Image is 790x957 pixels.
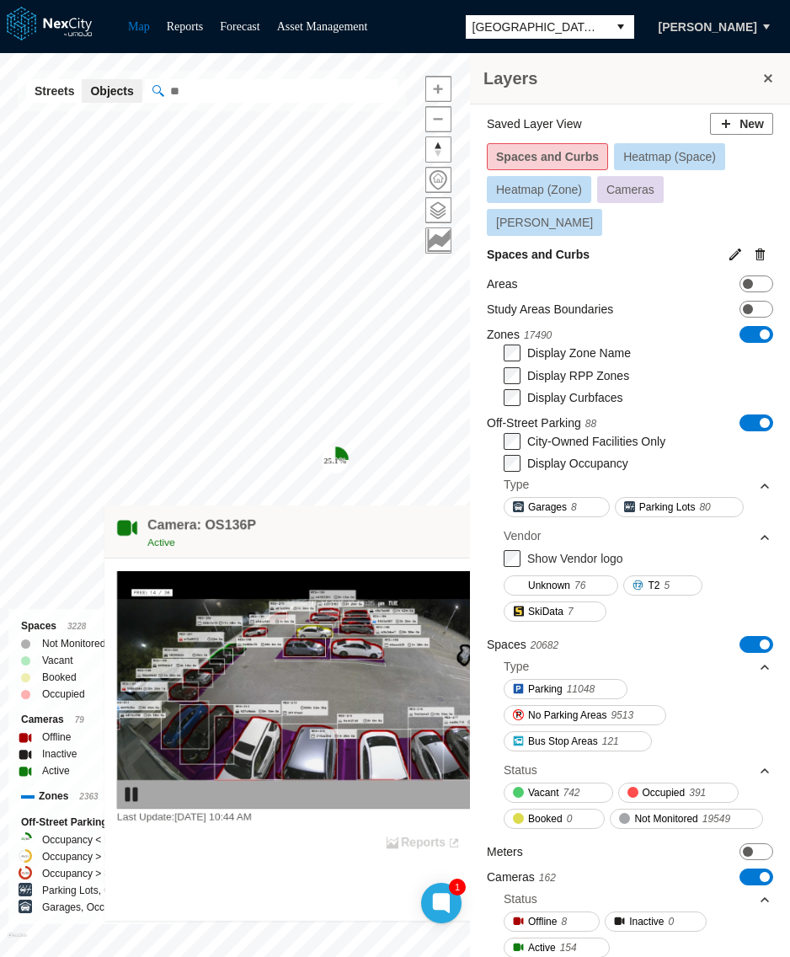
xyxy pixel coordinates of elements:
[128,20,150,33] a: Map
[648,577,659,594] span: T2
[42,729,71,746] label: Offline
[42,882,174,899] label: Parking Lots, Occupancy N/A
[614,143,725,170] button: Heatmap (Space)
[472,19,601,35] span: [GEOGRAPHIC_DATA][PERSON_NAME]
[527,346,631,360] label: Display Zone Name
[42,669,77,686] label: Booked
[602,733,619,750] span: 121
[659,19,757,35] span: [PERSON_NAME]
[449,879,466,896] div: 1
[167,20,204,33] a: Reports
[528,681,563,698] span: Parking
[426,107,451,131] span: Zoom out
[504,757,771,783] div: Status
[528,939,556,956] span: Active
[524,329,552,341] span: 17490
[689,784,706,801] span: 391
[641,13,775,41] button: [PERSON_NAME]
[487,176,591,203] button: Heatmap (Zone)
[425,136,451,163] button: Reset bearing to north
[42,848,125,865] label: Occupancy > 50%
[504,809,605,829] button: Booked0
[605,912,707,932] button: Inactive0
[21,814,165,831] div: Off-Street Parking
[531,639,558,651] span: 20682
[504,472,771,497] div: Type
[561,913,567,930] span: 8
[504,679,627,699] button: Parking11048
[42,865,125,882] label: Occupancy > 80%
[117,809,506,826] div: Last Update: [DATE] 10:44 AM
[75,715,84,724] span: 79
[610,809,763,829] button: Not Monitored19549
[615,497,744,517] button: Parking Lots80
[121,784,141,805] img: play
[629,913,664,930] span: Inactive
[504,762,537,778] div: Status
[567,810,573,827] span: 0
[487,326,552,344] label: Zones
[504,575,618,596] button: Unknown76
[527,552,623,565] label: Show Vendor logo
[42,686,85,703] label: Occupied
[79,792,98,801] span: 2363
[568,603,574,620] span: 7
[483,67,760,90] h3: Layers
[571,499,577,516] span: 8
[147,537,175,548] span: Active
[539,872,556,884] span: 162
[504,527,541,544] div: Vendor
[504,912,600,932] button: Offline8
[42,899,157,916] label: Garages, Occupancy N/A
[425,106,451,132] button: Zoom out
[220,20,259,33] a: Forecast
[323,456,347,465] tspan: 25.1 %
[528,707,606,724] span: No Parking Areas
[425,227,451,254] button: Key metrics
[425,76,451,102] button: Zoom in
[639,499,696,516] span: Parking Lots
[21,711,165,729] div: Cameras
[643,784,686,801] span: Occupied
[42,652,72,669] label: Vacant
[634,810,697,827] span: Not Monitored
[487,143,608,170] button: Spaces and Curbs
[42,831,125,848] label: Occupancy < 50%
[487,275,518,292] label: Areas
[42,746,77,762] label: Inactive
[574,577,585,594] span: 76
[504,601,606,622] button: SkiData7
[710,113,773,135] button: New
[606,183,654,196] span: Cameras
[147,516,256,551] div: Double-click to make header text selectable
[487,414,596,432] label: Off-Street Parking
[496,183,582,196] span: Heatmap (Zone)
[8,933,27,952] a: Mapbox homepage
[504,783,613,803] button: Vacant742
[618,783,739,803] button: Occupied391
[487,246,590,263] label: Spaces and Curbs
[426,137,451,162] span: Reset bearing to north
[528,577,570,594] span: Unknown
[528,603,563,620] span: SkiData
[528,913,557,930] span: Offline
[739,115,764,132] span: New
[664,577,670,594] span: 5
[35,83,74,99] span: Streets
[504,890,537,907] div: Status
[527,435,665,448] label: City-Owned Facilities Only
[527,391,623,404] label: Display Curbfaces
[117,571,506,809] img: video
[496,216,593,229] span: [PERSON_NAME]
[607,15,634,39] button: select
[585,418,596,430] span: 88
[527,369,629,382] label: Display RPP Zones
[611,707,633,724] span: 9513
[487,115,582,132] label: Saved Layer View
[504,731,652,751] button: Bus Stop Areas121
[67,622,86,631] span: 3228
[21,788,165,805] div: Zones
[623,575,702,596] button: T25
[504,497,610,517] button: Garages8
[504,654,771,679] div: Type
